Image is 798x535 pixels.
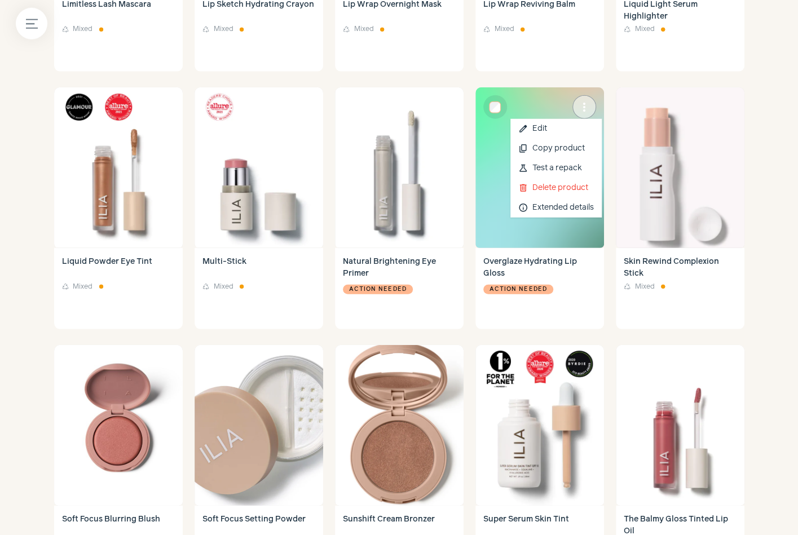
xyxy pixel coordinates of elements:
[510,139,602,158] button: content_copy Copy product
[343,256,456,280] h4: Natural Brightening Eye Primer
[624,256,737,280] h4: Skin Rewind Complexion Stick
[616,248,744,329] a: Skin Rewind Complexion Stick Mixed
[510,198,602,218] a: info Extended details
[616,87,744,248] img: Skin Rewind Complexion Stick
[354,24,373,34] span: Mixed
[73,24,92,34] span: Mixed
[475,248,604,329] a: Overglaze Hydrating Lip Gloss Action needed
[202,256,315,280] h4: Multi-Stick
[483,256,596,280] h4: Overglaze Hydrating Lip Gloss
[335,87,464,248] img: Natural Brightening Eye Primer
[518,183,528,193] span: delete
[195,345,323,506] img: Soft Focus Setting Powder
[195,87,323,248] img: Multi-Stick
[634,282,654,292] span: Mixed
[577,100,591,114] span: more_vert
[73,282,92,292] span: Mixed
[518,144,528,154] span: content_copy
[335,248,464,329] a: Natural Brightening Eye Primer Action needed
[494,24,514,34] span: Mixed
[490,285,547,295] span: Action needed
[213,282,233,292] span: Mixed
[213,24,233,34] span: Mixed
[616,345,744,506] img: The Balmy Gloss Tinted Lip Oil
[510,119,602,139] a: edit Edit
[518,124,528,134] span: edit
[518,203,528,213] span: info
[510,158,602,178] a: science Test a repack
[475,87,604,248] img: Overglaze Hydrating Lip Gloss
[54,345,183,506] img: Soft Focus Blurring Blush
[195,248,323,329] a: Multi-Stick Mixed
[335,345,464,506] img: Sunshift Cream Bronzer
[54,87,183,248] img: Liquid Powder Eye Tint
[572,95,596,119] button: more_vert
[510,178,602,198] button: delete Delete product
[475,345,604,506] img: Super Serum Skin Tint
[518,163,528,174] span: science
[62,256,175,280] h4: Liquid Powder Eye Tint
[54,248,183,329] a: Liquid Powder Eye Tint Mixed
[634,24,654,34] span: Mixed
[349,285,407,295] span: Action needed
